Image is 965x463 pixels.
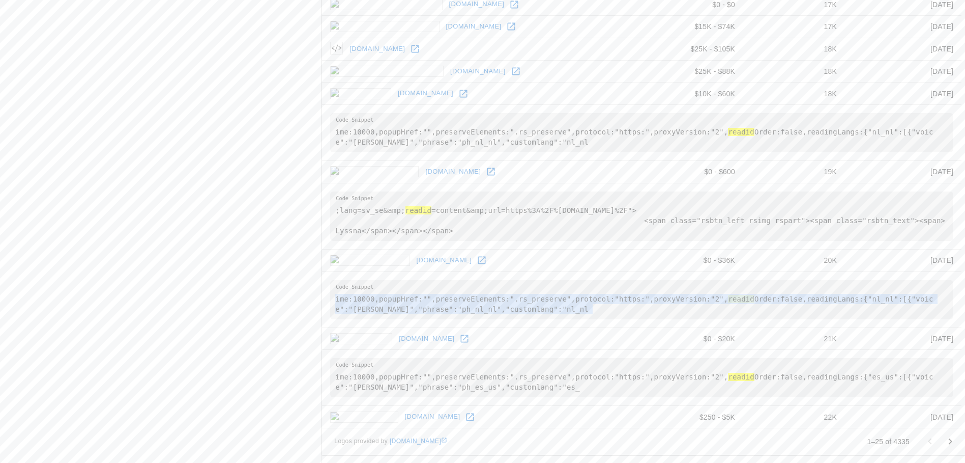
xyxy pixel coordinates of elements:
[330,333,392,344] img: de.gov icon
[635,60,743,83] td: $25K - $88K
[845,328,961,350] td: [DATE]
[330,412,398,423] img: ovgu.de icon
[396,331,457,347] a: [DOMAIN_NAME]
[483,164,499,179] a: Open historiska.se in new window
[845,249,961,271] td: [DATE]
[743,60,845,83] td: 18K
[395,86,456,101] a: [DOMAIN_NAME]
[330,166,419,177] img: historiska.se icon
[330,280,953,319] pre: ime:10000,popupHref:"",preserveElements:".rs_preserve",protocol:"https:",proxyVersion:"2", Order:...
[845,16,961,38] td: [DATE]
[414,253,475,268] a: [DOMAIN_NAME]
[845,161,961,183] td: [DATE]
[635,406,743,428] td: $250 - $5K
[743,406,845,428] td: 22K
[635,328,743,350] td: $0 - $20K
[448,64,508,79] a: [DOMAIN_NAME]
[845,83,961,105] td: [DATE]
[743,161,845,183] td: 19K
[330,66,444,77] img: readwritethink.org icon
[330,88,391,99] img: nwo.nl icon
[330,192,953,241] pre: ;lang=sv_se&amp; =content&amp;url=https%3A%2F%[DOMAIN_NAME]%2F"> <span class="rsbtn_left rsimg rs...
[635,83,743,105] td: $10K - $60K
[330,113,953,152] pre: ime:10000,popupHref:"",preserveElements:".rs_preserve",protocol:"https:",proxyVersion:"2", Order:...
[635,161,743,183] td: $0 - $600
[743,38,845,60] td: 18K
[728,373,754,381] hl: readid
[444,19,504,35] a: [DOMAIN_NAME]
[457,331,472,346] a: Open de.gov in new window
[423,164,483,180] a: [DOMAIN_NAME]
[940,431,960,452] button: Go to next page
[390,438,447,445] a: [DOMAIN_NAME]
[743,249,845,271] td: 20K
[330,42,343,55] img: filmweb.pl icon
[347,41,407,57] a: [DOMAIN_NAME]
[330,358,953,397] pre: ime:10000,popupHref:"",preserveElements:".rs_preserve",protocol:"https:",proxyVersion:"2", Order:...
[845,38,961,60] td: [DATE]
[845,60,961,83] td: [DATE]
[474,253,489,268] a: Open stedelijk.nl in new window
[845,406,961,428] td: [DATE]
[635,38,743,60] td: $25K - $105K
[635,249,743,271] td: $0 - $36K
[743,83,845,105] td: 18K
[504,19,519,34] a: Open education.gov.au in new window
[743,16,845,38] td: 17K
[330,21,439,32] img: education.gov.au icon
[330,255,410,266] img: stedelijk.nl icon
[402,409,463,425] a: [DOMAIN_NAME]
[867,437,910,447] p: 1–25 of 4335
[508,64,523,79] a: Open readwritethink.org in new window
[728,295,754,303] hl: readid
[728,128,754,136] hl: readid
[462,410,478,425] a: Open ovgu.de in new window
[635,16,743,38] td: $15K - $74K
[456,86,471,101] a: Open nwo.nl in new window
[405,206,431,214] hl: readid
[407,41,423,57] a: Open filmweb.pl in new window
[743,328,845,350] td: 21K
[334,437,447,447] span: Logos provided by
